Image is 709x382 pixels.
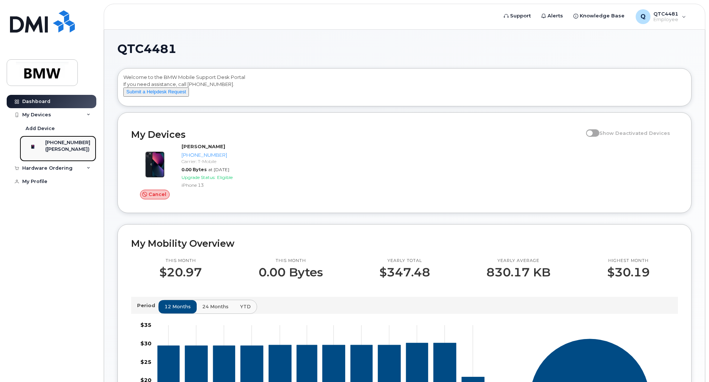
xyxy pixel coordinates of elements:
p: Highest month [607,258,650,264]
span: Cancel [149,191,166,198]
tspan: $25 [140,358,152,365]
tspan: $30 [140,340,152,346]
h2: My Devices [131,129,582,140]
iframe: Messenger Launcher [677,350,703,376]
p: Period [137,302,158,309]
span: at [DATE] [208,167,229,172]
tspan: $35 [140,322,152,328]
span: YTD [240,303,251,310]
p: Yearly average [486,258,550,264]
p: 0.00 Bytes [259,266,323,279]
p: This month [159,258,202,264]
img: image20231002-3703462-1ig824h.jpeg [137,147,173,182]
div: Carrier: T-Mobile [182,158,258,165]
span: Eligible [217,175,233,180]
div: [PHONE_NUMBER] [182,152,258,159]
button: Submit a Helpdesk Request [123,87,189,97]
p: 830.17 KB [486,266,550,279]
a: Cancel[PERSON_NAME][PHONE_NUMBER]Carrier: T-Mobile0.00 Bytesat [DATE]Upgrade Status:EligibleiPhon... [131,143,261,199]
a: Submit a Helpdesk Request [123,89,189,94]
span: Show Deactivated Devices [599,130,670,136]
span: Upgrade Status: [182,175,216,180]
p: $20.97 [159,266,202,279]
p: $30.19 [607,266,650,279]
input: Show Deactivated Devices [586,126,592,132]
span: QTC4481 [117,43,176,54]
p: This month [259,258,323,264]
div: Welcome to the BMW Mobile Support Desk Portal If you need assistance, call [PHONE_NUMBER]. [123,74,686,103]
strong: [PERSON_NAME] [182,143,225,149]
h2: My Mobility Overview [131,238,678,249]
span: 0.00 Bytes [182,167,207,172]
p: Yearly total [379,258,430,264]
p: $347.48 [379,266,430,279]
div: iPhone 13 [182,182,258,188]
span: 24 months [202,303,229,310]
